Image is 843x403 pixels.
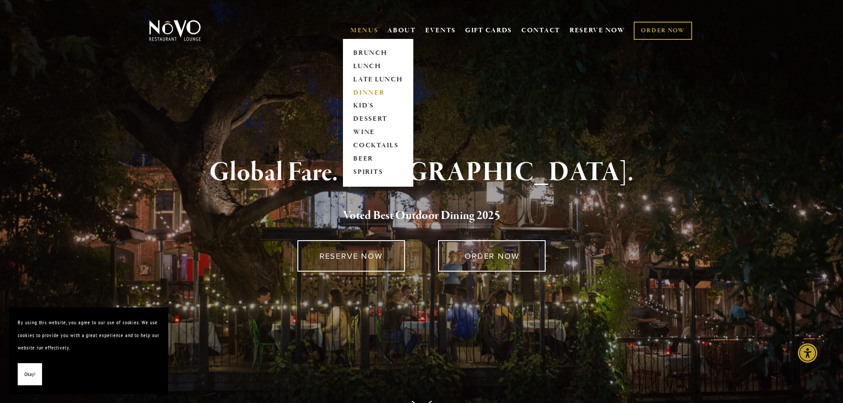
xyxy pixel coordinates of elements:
a: EVENTS [425,26,456,35]
a: ORDER NOW [634,22,692,40]
a: BEER [350,153,406,166]
a: COCKTAILS [350,139,406,153]
strong: Global Fare. [GEOGRAPHIC_DATA]. [209,156,634,189]
a: RESERVE NOW [297,240,405,272]
a: WINE [350,126,406,139]
a: DESSERT [350,113,406,126]
a: GIFT CARDS [465,22,512,39]
a: DINNER [350,86,406,100]
section: Cookie banner [9,307,168,394]
a: BRUNCH [350,46,406,60]
a: LATE LUNCH [350,73,406,86]
a: CONTACT [521,22,560,39]
img: Novo Restaurant &amp; Lounge [147,19,203,42]
span: Okay! [24,368,35,381]
a: KID'S [350,100,406,113]
a: ORDER NOW [438,240,546,272]
a: SPIRITS [350,166,406,179]
a: Voted Best Outdoor Dining 202 [343,208,494,225]
a: RESERVE NOW [570,22,625,39]
div: Accessibility Menu [798,343,817,363]
a: LUNCH [350,60,406,73]
a: MENUS [350,26,378,35]
p: By using this website, you agree to our use of cookies. We use cookies to provide you with a grea... [18,316,159,354]
h2: 5 [164,207,680,225]
button: Okay! [18,363,42,386]
a: ABOUT [387,26,416,35]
